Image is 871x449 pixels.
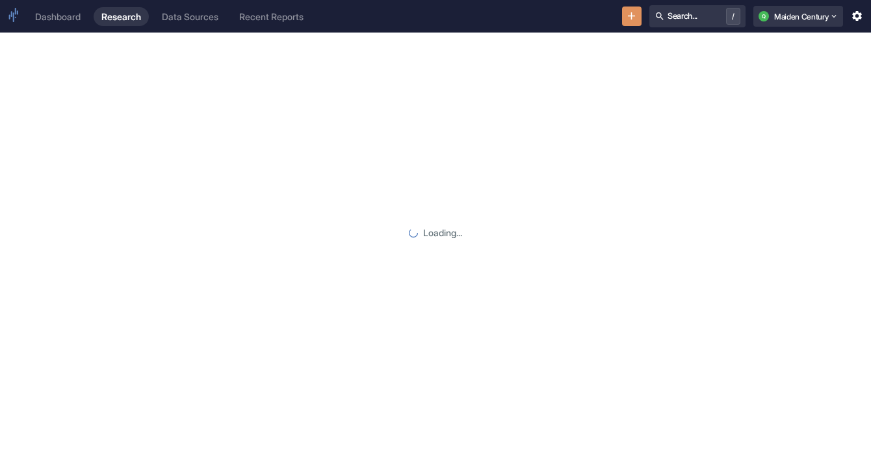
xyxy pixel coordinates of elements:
[753,6,843,27] button: QMaiden Century
[94,7,149,26] a: Research
[27,7,88,26] a: Dashboard
[162,11,218,22] div: Data Sources
[649,5,746,27] button: Search.../
[101,11,141,22] div: Research
[759,11,769,21] div: Q
[423,226,462,239] p: Loading...
[622,7,642,27] button: New Resource
[239,11,304,22] div: Recent Reports
[35,11,81,22] div: Dashboard
[154,7,226,26] a: Data Sources
[231,7,311,26] a: Recent Reports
